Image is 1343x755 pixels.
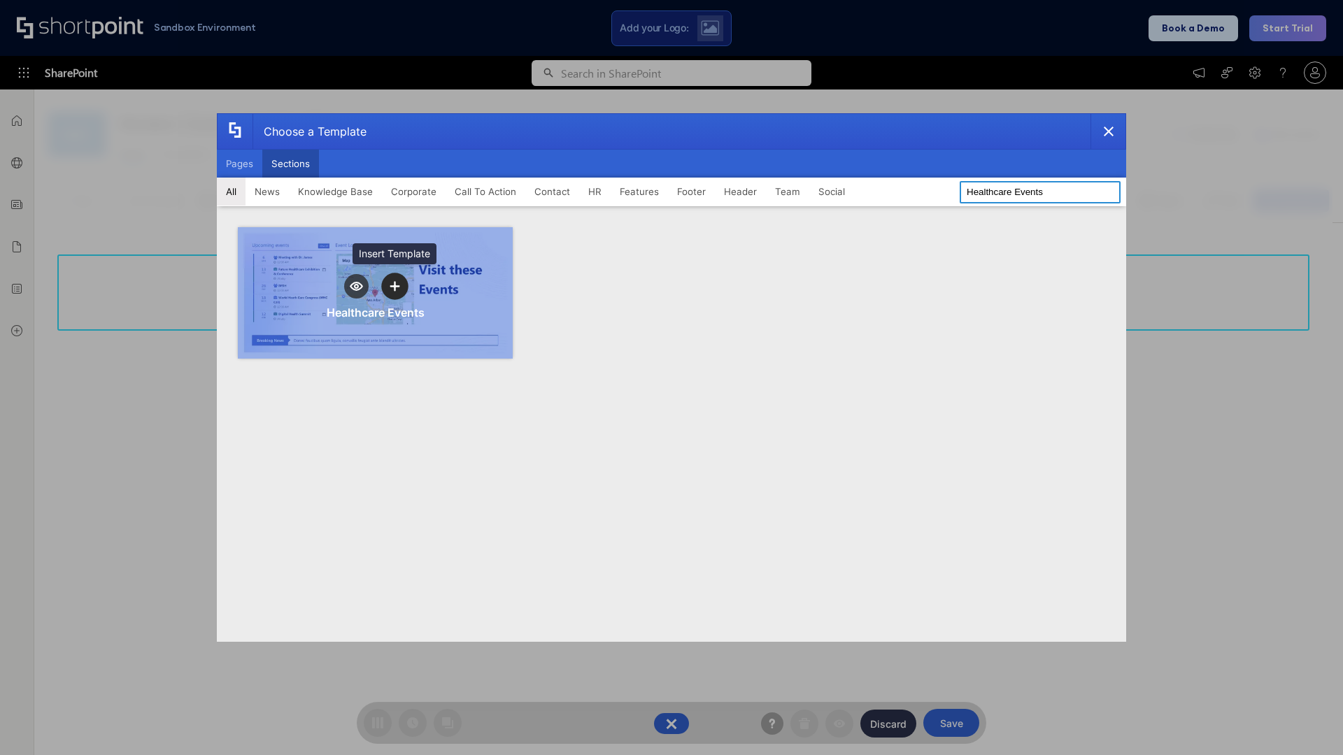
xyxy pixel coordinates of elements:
[382,178,446,206] button: Corporate
[262,150,319,178] button: Sections
[1273,688,1343,755] iframe: Chat Widget
[446,178,525,206] button: Call To Action
[668,178,715,206] button: Footer
[217,113,1126,642] div: template selector
[611,178,668,206] button: Features
[579,178,611,206] button: HR
[289,178,382,206] button: Knowledge Base
[960,181,1121,203] input: Search
[327,305,425,319] div: Healthcare Events
[253,114,367,149] div: Choose a Template
[246,178,289,206] button: News
[766,178,809,206] button: Team
[217,178,246,206] button: All
[715,178,766,206] button: Header
[809,178,854,206] button: Social
[217,150,262,178] button: Pages
[525,178,579,206] button: Contact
